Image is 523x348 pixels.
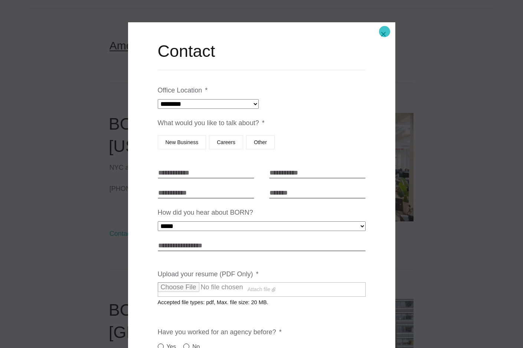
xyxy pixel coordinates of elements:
[158,270,259,279] label: Upload your resume (PDF Only)
[246,135,275,149] label: Other
[158,40,366,62] h2: Contact
[158,119,265,127] label: What would you like to talk about?
[158,135,206,149] label: New Business
[209,135,243,149] label: Careers
[158,282,366,297] label: Attach file
[158,86,208,95] label: Office Location
[158,328,282,336] label: Have you worked for an agency before?
[158,293,274,305] span: Accepted file types: pdf, Max. file size: 20 MB.
[158,208,253,217] label: How did you hear about BORN?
